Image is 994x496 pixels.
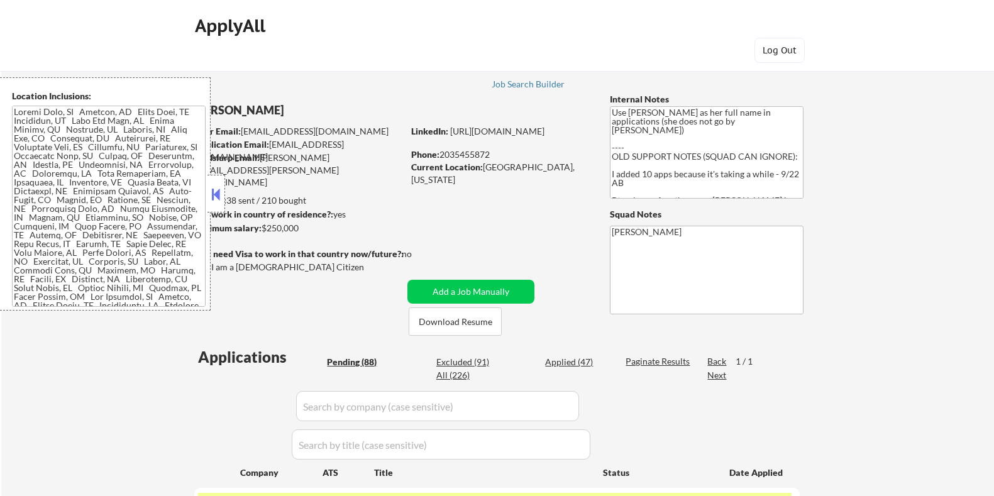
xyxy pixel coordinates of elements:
a: Job Search Builder [492,79,565,92]
div: ApplyAll [195,15,269,36]
div: [PERSON_NAME] [194,102,453,118]
input: Search by company (case sensitive) [296,391,579,421]
div: All (226) [436,369,499,382]
div: Title [374,466,591,479]
div: Location Inclusions: [12,90,206,102]
div: [EMAIL_ADDRESS][DOMAIN_NAME] [195,125,403,138]
div: Applications [198,350,323,365]
div: no [402,248,438,260]
button: Download Resume [409,307,502,336]
div: yes [194,208,399,221]
strong: Application Email: [195,139,269,150]
button: Add a Job Manually [407,280,534,304]
div: Paginate Results [626,355,693,368]
div: Yes, I am a [DEMOGRAPHIC_DATA] Citizen [194,261,407,273]
div: Status [603,461,711,483]
div: [GEOGRAPHIC_DATA], [US_STATE] [411,161,589,185]
strong: Current Location: [411,162,483,172]
div: Job Search Builder [492,80,565,89]
strong: LinkedIn: [411,126,448,136]
strong: Minimum salary: [194,223,262,233]
div: Squad Notes [610,208,803,221]
div: 1 / 1 [736,355,765,368]
div: Excluded (91) [436,356,499,368]
a: [URL][DOMAIN_NAME] [450,126,544,136]
strong: Can work in country of residence?: [194,209,333,219]
div: Back [707,355,727,368]
div: Company [240,466,323,479]
div: Applied (47) [545,356,608,368]
div: Next [707,369,727,382]
button: Log Out [754,38,805,63]
input: Search by title (case sensitive) [292,429,590,460]
div: Date Applied [729,466,785,479]
strong: Will need Visa to work in that country now/future?: [194,248,404,259]
div: [EMAIL_ADDRESS][DOMAIN_NAME] [195,138,403,163]
div: Pending (88) [327,356,390,368]
div: 38 sent / 210 bought [194,194,403,207]
strong: Phone: [411,149,439,160]
div: [PERSON_NAME][EMAIL_ADDRESS][PERSON_NAME][DOMAIN_NAME] [194,152,403,189]
div: Internal Notes [610,93,803,106]
div: 2035455872 [411,148,589,161]
div: ATS [323,466,374,479]
strong: Mailslurp Email: [194,152,260,163]
div: $250,000 [194,222,403,234]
